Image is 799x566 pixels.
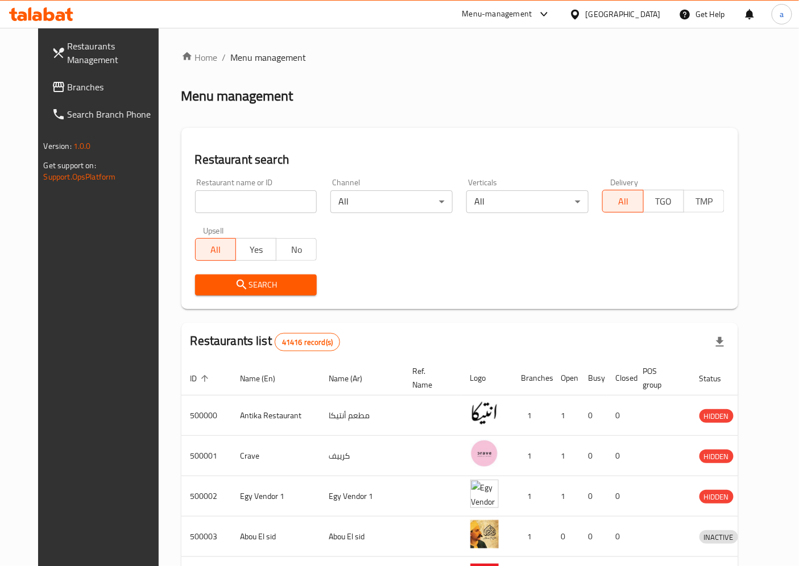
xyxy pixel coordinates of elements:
[200,242,231,258] span: All
[552,436,579,476] td: 1
[73,139,91,153] span: 1.0.0
[43,73,172,101] a: Branches
[231,396,320,436] td: Antika Restaurant
[413,364,448,392] span: Ref. Name
[181,51,218,64] a: Home
[68,80,163,94] span: Branches
[181,476,231,517] td: 500002
[195,151,725,168] h2: Restaurant search
[191,372,212,385] span: ID
[648,193,680,210] span: TGO
[191,332,341,351] h2: Restaurants list
[329,372,378,385] span: Name (Ar)
[699,372,736,385] span: Status
[231,436,320,476] td: Crave
[275,337,340,348] span: 41416 record(s)
[699,490,734,503] div: HIDDEN
[44,158,96,173] span: Get support on:
[552,361,579,396] th: Open
[43,101,172,128] a: Search Branch Phone
[276,238,317,261] button: No
[780,8,784,20] span: a
[470,399,499,427] img: Antika Restaurant
[181,87,293,105] h2: Menu management
[281,242,312,258] span: No
[330,190,453,213] div: All
[699,410,734,423] span: HIDDEN
[195,190,317,213] input: Search for restaurant name or ID..
[512,436,552,476] td: 1
[607,193,639,210] span: All
[552,476,579,517] td: 1
[181,51,739,64] nav: breadcrumb
[195,238,236,261] button: All
[512,396,552,436] td: 1
[320,476,404,517] td: Egy Vendor 1
[195,274,317,296] button: Search
[44,139,72,153] span: Version:
[699,409,734,423] div: HIDDEN
[699,490,734,503] span: HIDDEN
[579,476,607,517] td: 0
[222,51,226,64] li: /
[461,361,512,396] th: Logo
[181,396,231,436] td: 500000
[552,396,579,436] td: 1
[181,436,231,476] td: 500001
[579,396,607,436] td: 0
[512,476,552,517] td: 1
[320,436,404,476] td: كرييف
[181,517,231,557] td: 500003
[699,531,738,544] span: INACTIVE
[462,7,532,21] div: Menu-management
[699,530,738,544] div: INACTIVE
[204,278,308,292] span: Search
[43,32,172,73] a: Restaurants Management
[586,8,661,20] div: [GEOGRAPHIC_DATA]
[602,190,643,213] button: All
[231,51,307,64] span: Menu management
[241,372,291,385] span: Name (En)
[470,520,499,548] img: Abou El sid
[689,193,720,210] span: TMP
[241,242,272,258] span: Yes
[579,361,607,396] th: Busy
[643,190,684,213] button: TGO
[203,227,224,235] label: Upsell
[607,476,634,517] td: 0
[235,238,276,261] button: Yes
[607,517,634,557] td: 0
[231,517,320,557] td: Abou El sid
[607,396,634,436] td: 0
[470,480,499,508] img: Egy Vendor 1
[320,517,404,557] td: Abou El sid
[231,476,320,517] td: Egy Vendor 1
[512,517,552,557] td: 1
[706,328,734,356] div: Export file
[610,178,639,186] label: Delivery
[512,361,552,396] th: Branches
[68,39,163,66] span: Restaurants Management
[466,190,589,213] div: All
[275,333,340,351] div: Total records count
[699,450,734,463] span: HIDDEN
[684,190,725,213] button: TMP
[320,396,404,436] td: مطعم أنتيكا
[607,361,634,396] th: Closed
[579,517,607,557] td: 0
[643,364,677,392] span: POS group
[579,436,607,476] td: 0
[607,436,634,476] td: 0
[470,439,499,468] img: Crave
[552,517,579,557] td: 0
[44,169,116,184] a: Support.OpsPlatform
[68,107,163,121] span: Search Branch Phone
